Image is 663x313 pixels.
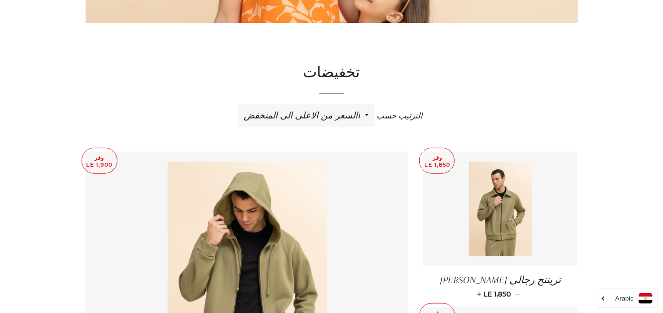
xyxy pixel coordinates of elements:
[440,275,561,286] span: تريننج رجالى [PERSON_NAME]
[602,293,653,304] a: Arabic
[86,63,578,84] h1: تخفيضات
[479,290,511,299] span: LE 1,850
[423,266,577,307] a: تريننج رجالى [PERSON_NAME] — LE 1,850
[420,148,454,174] p: وفر LE 1,850
[377,111,422,120] span: الترتيب حسب
[515,290,520,299] span: —
[615,295,634,302] i: Arabic
[82,148,117,174] p: وفر LE 1,900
